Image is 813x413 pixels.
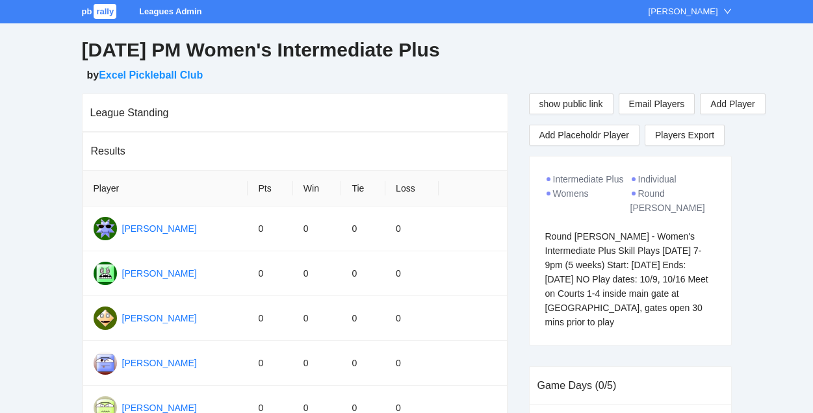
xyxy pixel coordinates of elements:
img: Gravatar for ciara clark@gmail.com [94,351,117,375]
span: Individual [638,174,677,184]
th: Tie [341,171,385,206]
td: 0 [248,296,292,341]
div: Results [91,132,499,169]
div: [PERSON_NAME] [649,5,718,18]
span: Add Placeholdr Player [539,128,630,142]
a: Players Export [645,125,725,145]
td: 0 [293,341,342,386]
td: 0 [385,206,439,251]
td: 0 [341,296,385,341]
a: pbrally [82,6,119,16]
a: [PERSON_NAME] [122,403,197,413]
a: [PERSON_NAME] [122,358,197,368]
a: [PERSON_NAME] [122,268,197,279]
td: 0 [385,341,439,386]
span: Intermediate Plus [553,174,624,184]
span: show public link [539,97,603,111]
td: 0 [341,251,385,296]
td: 0 [293,296,342,341]
span: Add Player [710,97,755,111]
td: 0 [248,206,292,251]
div: Round [PERSON_NAME] - Women's Intermediate Plus Skill Plays [DATE] 7-9pm (5 weeks) Start: [DATE] ... [545,229,716,329]
a: Leagues Admin [139,6,201,16]
th: Win [293,171,342,206]
td: 0 [293,251,342,296]
span: down [723,7,732,16]
img: Gravatar for charlotte redding@gmail.com [94,307,117,330]
img: Gravatar for beata karczewski@gmail.com [94,217,117,240]
th: Pts [248,171,292,206]
span: rally [94,4,116,19]
span: pb [82,6,92,16]
img: Gravatar for bridget tuioti@gmail.com [94,262,117,285]
td: 0 [341,341,385,386]
td: 0 [385,296,439,341]
th: Loss [385,171,439,206]
span: Players Export [655,125,714,145]
td: 0 [248,251,292,296]
span: Email Players [629,97,685,111]
button: Email Players [619,94,695,114]
td: 0 [293,206,342,251]
div: Game Days (0/5) [537,367,723,404]
th: Player [83,171,248,206]
button: Add Player [700,94,765,114]
td: 0 [248,341,292,386]
h5: by [87,68,732,83]
a: [PERSON_NAME] [122,223,197,234]
a: [PERSON_NAME] [122,313,197,323]
span: Womens [553,188,589,199]
button: show public link [529,94,613,114]
td: 0 [385,251,439,296]
a: Excel Pickleball Club [99,69,203,81]
td: 0 [341,206,385,251]
h2: [DATE] PM Women's Intermediate Plus [82,37,732,64]
div: League Standing [90,94,500,131]
button: Add Placeholdr Player [529,125,640,145]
